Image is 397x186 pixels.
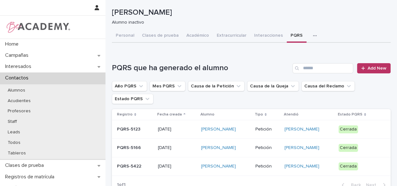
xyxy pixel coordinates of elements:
[255,145,279,151] p: Petición
[3,75,34,81] p: Contactos
[138,29,183,43] button: Clases de prueba
[3,88,30,93] p: Alumnos
[201,164,236,169] a: [PERSON_NAME]
[292,63,353,73] input: Search
[338,111,362,118] p: Estado PQRS
[117,145,153,151] p: PQRS-5166
[255,164,279,169] p: Petición
[357,63,391,73] a: Add New
[158,164,196,169] p: [DATE]
[158,127,196,132] p: [DATE]
[284,127,319,132] a: [PERSON_NAME]
[3,140,26,145] p: Todos
[112,157,391,175] tr: PQRS-5422[DATE][PERSON_NAME] Petición[PERSON_NAME] Cerrada
[112,8,388,17] p: [PERSON_NAME]
[287,29,307,43] button: PQRS
[284,145,319,151] a: [PERSON_NAME]
[339,144,358,152] div: Cerrada
[5,21,71,33] img: WPrjXfSUmiLcdUfaYY4Q
[201,127,236,132] a: [PERSON_NAME]
[3,108,36,114] p: Profesores
[255,127,279,132] p: Petición
[3,151,31,156] p: Tableros
[112,138,391,157] tr: PQRS-5166[DATE][PERSON_NAME] Petición[PERSON_NAME] Cerrada
[3,63,36,70] p: Interesados
[3,162,49,168] p: Clases de prueba
[117,111,133,118] p: Registro
[112,120,391,139] tr: PQRS-5123[DATE][PERSON_NAME] Petición[PERSON_NAME] Cerrada
[3,41,24,47] p: Home
[255,111,263,118] p: Tipo
[3,174,59,180] p: Registros de matrícula
[112,3,171,12] h2: [PERSON_NAME]
[112,29,138,43] button: Personal
[3,98,36,104] p: Acudientes
[213,29,250,43] button: Extracurricular
[339,162,358,170] div: Cerrada
[201,145,236,151] a: [PERSON_NAME]
[158,145,196,151] p: [DATE]
[117,164,153,169] p: PQRS-5422
[368,66,386,71] span: Add New
[284,164,319,169] a: [PERSON_NAME]
[250,29,287,43] button: Interacciones
[200,111,214,118] p: Alumno
[117,127,153,132] p: PQRS-5123
[284,111,299,118] p: Atendió
[339,125,358,133] div: Cerrada
[112,20,385,25] p: Alumno inactivo
[150,81,185,91] button: Mes PQRS
[112,63,290,73] h1: PQRS que ha generado el alumno
[301,81,355,91] button: Causa del Reclamo
[112,81,147,91] button: Año PQRS
[157,111,182,118] p: Fecha creada
[3,52,34,58] p: Campañas
[247,81,299,91] button: Causa de la Queja
[183,29,213,43] button: Académico
[3,119,22,124] p: Staff
[112,94,153,104] button: Estado PQRS
[188,81,245,91] button: Causa de la Petición
[3,130,25,135] p: Leads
